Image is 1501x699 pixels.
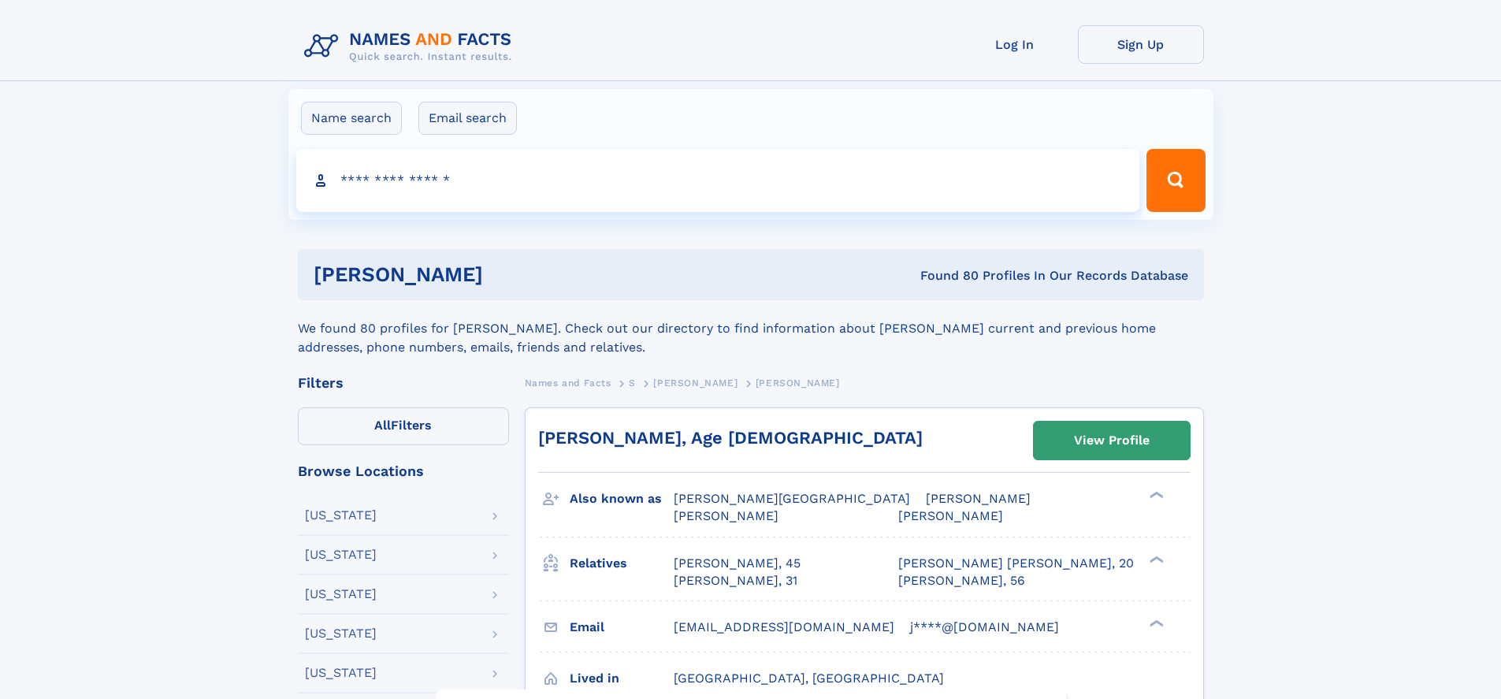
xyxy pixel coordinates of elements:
a: View Profile [1034,422,1190,459]
span: [PERSON_NAME] [898,508,1003,523]
div: [US_STATE] [305,667,377,679]
div: Filters [298,376,509,390]
label: Email search [418,102,517,135]
span: [PERSON_NAME] [674,508,778,523]
h3: Relatives [570,550,674,577]
h3: Lived in [570,665,674,692]
button: Search Button [1146,149,1205,212]
h1: [PERSON_NAME] [314,265,702,284]
span: S [629,377,636,389]
div: ❯ [1146,554,1165,564]
a: [PERSON_NAME], 45 [674,555,801,572]
div: View Profile [1074,422,1150,459]
span: [PERSON_NAME] [756,377,840,389]
h3: Email [570,614,674,641]
span: [PERSON_NAME] [926,491,1031,506]
a: [PERSON_NAME], 56 [898,572,1025,589]
div: Found 80 Profiles In Our Records Database [701,267,1188,284]
div: [US_STATE] [305,509,377,522]
a: Sign Up [1078,25,1204,64]
div: ❯ [1146,490,1165,500]
label: Name search [301,102,402,135]
label: Filters [298,407,509,445]
img: Logo Names and Facts [298,25,525,68]
a: [PERSON_NAME], Age [DEMOGRAPHIC_DATA] [538,428,923,448]
a: Log In [952,25,1078,64]
div: We found 80 profiles for [PERSON_NAME]. Check out our directory to find information about [PERSON... [298,300,1204,357]
span: [PERSON_NAME][GEOGRAPHIC_DATA] [674,491,910,506]
div: Browse Locations [298,464,509,478]
a: [PERSON_NAME] [653,373,737,392]
span: All [374,418,391,433]
a: Names and Facts [525,373,611,392]
span: [PERSON_NAME] [653,377,737,389]
div: ❯ [1146,618,1165,628]
h3: Also known as [570,485,674,512]
a: S [629,373,636,392]
a: [PERSON_NAME], 31 [674,572,797,589]
a: [PERSON_NAME] [PERSON_NAME], 20 [898,555,1134,572]
div: [US_STATE] [305,588,377,600]
span: [EMAIL_ADDRESS][DOMAIN_NAME] [674,619,894,634]
span: [GEOGRAPHIC_DATA], [GEOGRAPHIC_DATA] [674,671,944,686]
div: [US_STATE] [305,548,377,561]
div: [US_STATE] [305,627,377,640]
input: search input [296,149,1140,212]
